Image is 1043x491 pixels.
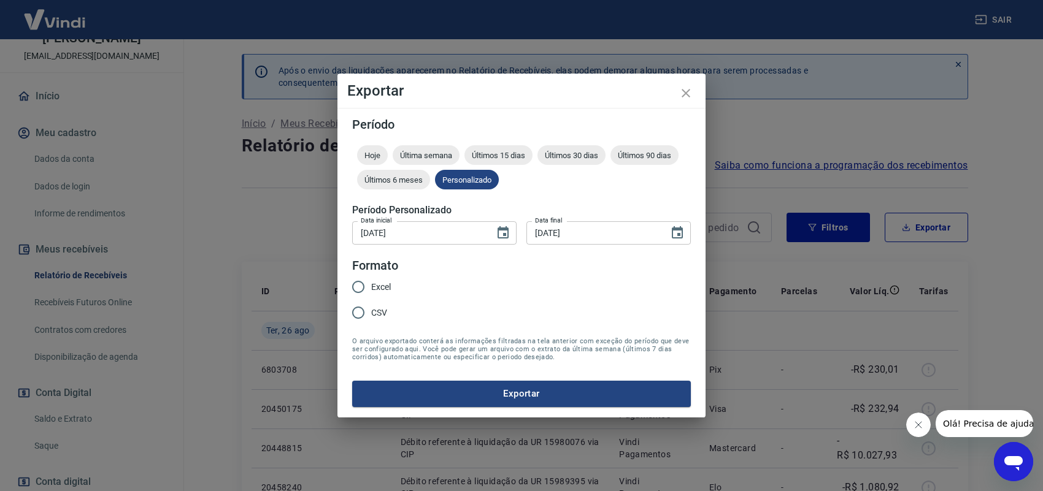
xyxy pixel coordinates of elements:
div: Última semana [393,145,460,165]
h4: Exportar [347,83,696,98]
div: Últimos 90 dias [610,145,679,165]
span: Últimos 15 dias [464,151,533,160]
button: Choose date, selected date is 26 de ago de 2025 [665,221,690,245]
div: Personalizado [435,170,499,189]
iframe: Fechar mensagem [906,413,931,437]
span: O arquivo exportado conterá as informações filtradas na tela anterior com exceção do período que ... [352,337,691,361]
div: Últimos 6 meses [357,170,430,189]
iframe: Mensagem da empresa [936,410,1033,437]
label: Data final [535,216,563,225]
span: Últimos 90 dias [610,151,679,160]
div: Últimos 30 dias [537,145,606,165]
button: Choose date, selected date is 26 de ago de 2025 [491,221,515,245]
h5: Período Personalizado [352,204,691,216]
iframe: Botão para abrir a janela de mensagens [994,442,1033,481]
input: DD/MM/YYYY [526,221,660,244]
span: Últimos 30 dias [537,151,606,160]
span: CSV [371,306,387,319]
input: DD/MM/YYYY [352,221,486,244]
div: Últimos 15 dias [464,145,533,165]
span: Última semana [393,151,460,160]
span: Últimos 6 meses [357,175,430,185]
h5: Período [352,118,691,131]
div: Hoje [357,145,388,165]
legend: Formato [352,257,398,275]
label: Data inicial [361,216,392,225]
button: close [671,78,701,108]
span: Excel [371,281,391,294]
span: Olá! Precisa de ajuda? [7,9,103,18]
button: Exportar [352,381,691,406]
span: Hoje [357,151,388,160]
span: Personalizado [435,175,499,185]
